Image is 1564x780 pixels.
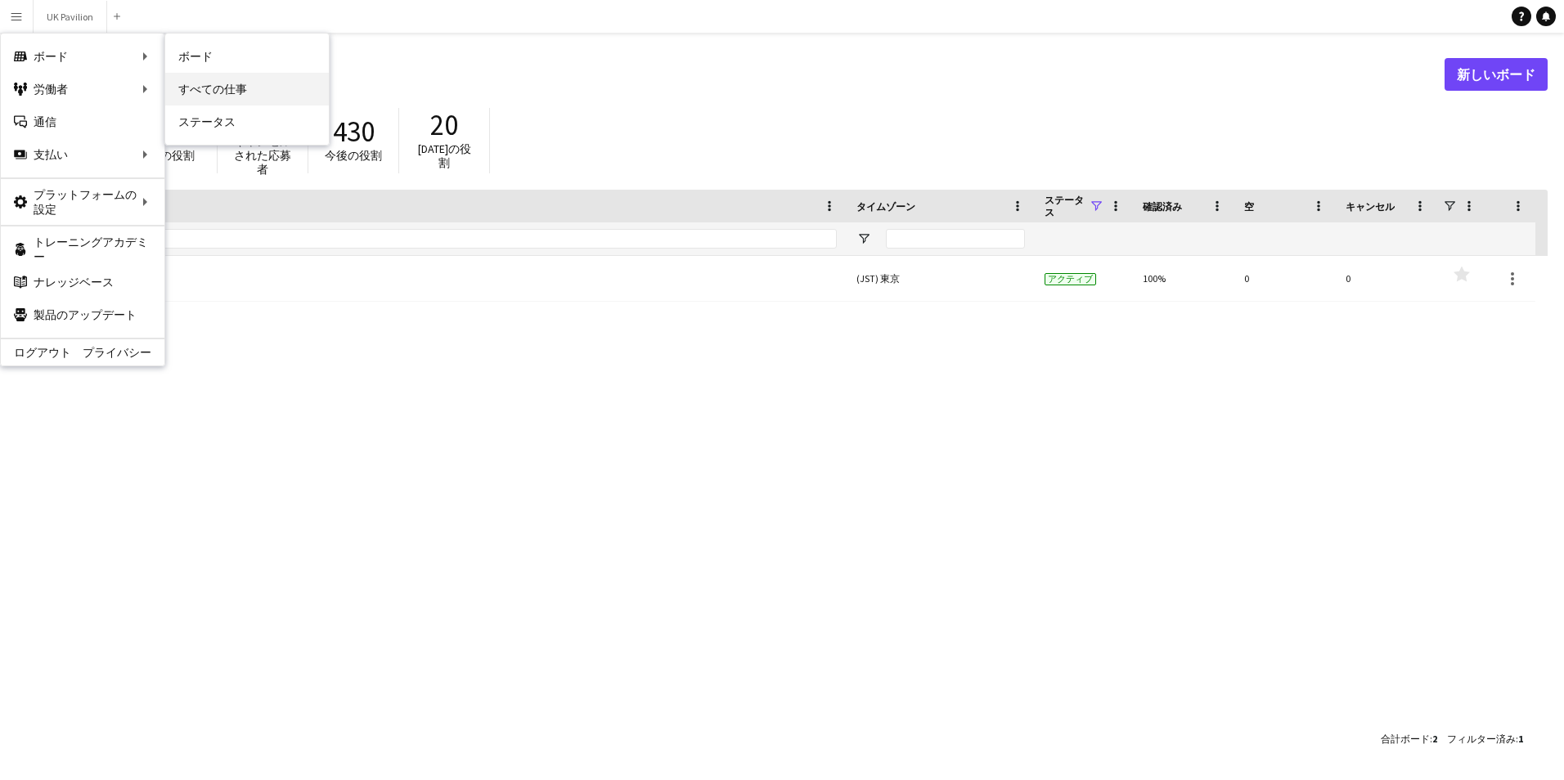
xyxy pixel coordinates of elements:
span: キャンセル [1346,200,1395,213]
span: 今後の役割 [325,148,382,163]
span: 空 [1244,200,1254,213]
button: UK Pavilion [34,1,107,33]
a: 製品のアップデート [1,298,164,331]
div: ボード [1,40,164,73]
a: 新しいボード [1445,58,1548,91]
span: 1 [1518,733,1523,745]
div: プラットフォームの設定 [1,186,164,218]
a: UK Pavilion [38,256,837,302]
span: [DATE]の役割 [418,141,471,170]
span: 空の役割 [149,148,195,163]
div: 100% [1133,256,1234,301]
span: ステータス [1045,194,1089,218]
a: ボード [165,40,329,73]
a: プライバシー [83,346,164,359]
a: ステータス [165,105,329,138]
button: フィルターメニューを開く [856,231,871,246]
a: 通信 [1,105,164,138]
a: すべての仕事 [165,73,329,105]
div: : [1381,723,1437,755]
div: 0 [1336,256,1437,301]
span: キャンセルされた応募者 [234,134,291,177]
span: 合計ボード [1381,733,1430,745]
div: : [1447,723,1523,755]
span: 2 [1432,733,1437,745]
div: 0 [1234,256,1336,301]
span: アクティブ [1045,273,1096,285]
div: 支払い [1,138,164,171]
a: ナレッジベース [1,266,164,298]
span: フィルター済み [1447,733,1516,745]
span: 確認済み [1143,200,1182,213]
span: 430 [333,114,375,150]
span: 20 [430,107,458,143]
a: トレーニングアカデミー [1,233,164,266]
div: 労働者 [1,73,164,105]
span: タイムゾーン [856,200,915,213]
div: (JST) 東京 [847,256,1035,301]
h1: ボード [29,62,1445,87]
input: タイムゾーン フィルター入力 [886,229,1025,249]
a: ログアウト [1,346,71,359]
input: ボード名 フィルター入力 [68,229,837,249]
